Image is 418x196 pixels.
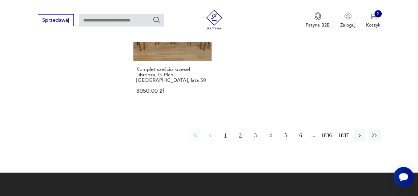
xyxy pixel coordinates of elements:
[366,12,381,28] button: 2Koszyk
[344,12,351,20] img: Ikonka użytkownika
[306,12,330,28] button: Patyna B2B
[337,129,350,141] button: 1837
[370,12,377,20] img: Ikona koszyka
[340,12,355,28] button: Zaloguj
[202,10,226,29] img: Patyna - sklep z meblami i dekoracjami vintage
[306,22,330,28] p: Patyna B2B
[234,129,246,141] button: 2
[319,129,333,141] button: 1836
[280,129,291,141] button: 5
[38,14,74,26] button: Sprzedawaj
[393,167,414,187] iframe: Smartsupp widget button
[136,67,208,83] h3: Komplet sześciu krzeseł Librenza, G-Plan, [GEOGRAPHIC_DATA], lata 50
[38,19,74,23] a: Sprzedawaj
[340,22,355,28] p: Zaloguj
[306,12,330,28] a: Ikona medaluPatyna B2B
[220,129,231,141] button: 1
[314,12,321,20] img: Ikona medalu
[153,16,161,24] button: Szukaj
[136,88,208,94] p: 8050,00 zł
[374,10,382,17] div: 2
[265,129,276,141] button: 4
[250,129,261,141] button: 3
[295,129,306,141] button: 6
[366,22,381,28] p: Koszyk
